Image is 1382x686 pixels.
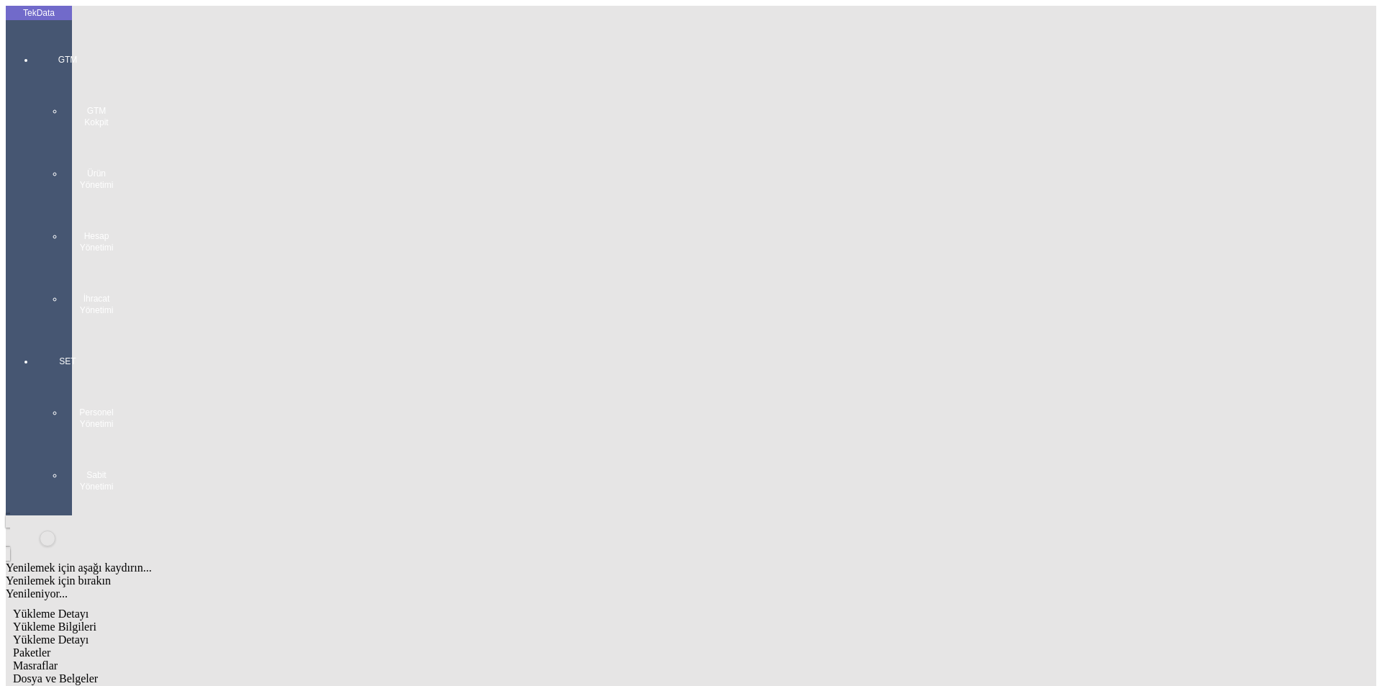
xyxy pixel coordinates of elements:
[13,672,98,685] span: Dosya ve Belgeler
[6,7,72,19] div: TekData
[75,230,118,253] span: Hesap Yönetimi
[75,293,118,316] span: İhracat Yönetimi
[46,356,89,367] span: SET
[6,574,1160,587] div: Yenilemek için bırakın
[75,105,118,128] span: GTM Kokpit
[6,587,1160,600] div: Yenileniyor...
[13,608,89,620] span: Yükleme Detayı
[13,646,50,659] span: Paketler
[46,54,89,66] span: GTM
[75,469,118,492] span: Sabit Yönetimi
[13,633,89,646] span: Yükleme Detayı
[75,168,118,191] span: Ürün Yönetimi
[13,659,58,672] span: Masraflar
[75,407,118,430] span: Personel Yönetimi
[6,561,1160,574] div: Yenilemek için aşağı kaydırın...
[13,620,96,633] span: Yükleme Bilgileri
